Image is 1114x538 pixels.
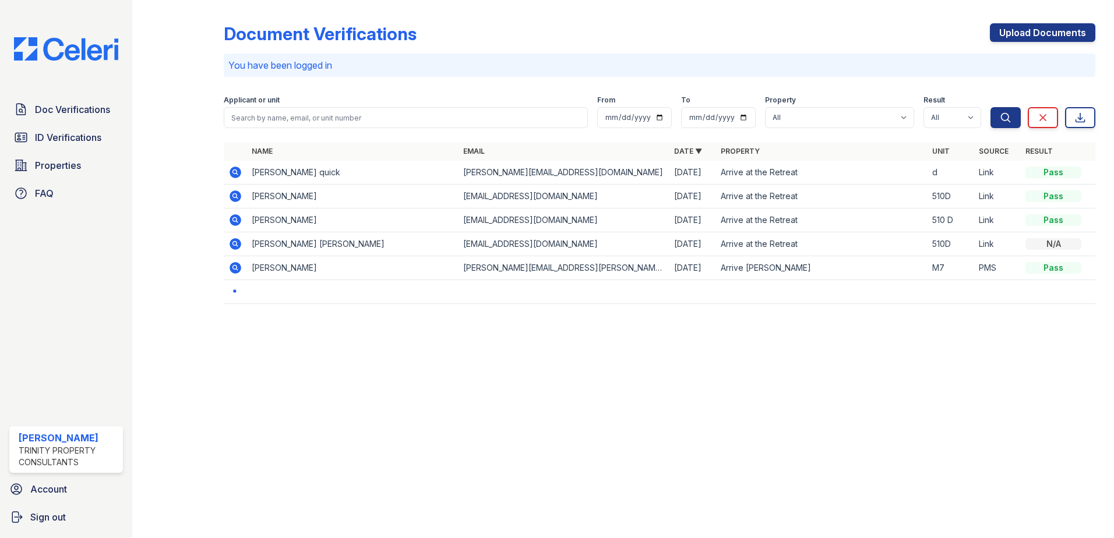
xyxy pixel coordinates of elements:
[459,185,670,208] td: [EMAIL_ADDRESS][DOMAIN_NAME]
[19,445,118,468] div: Trinity Property Consultants
[459,232,670,256] td: [EMAIL_ADDRESS][DOMAIN_NAME]
[669,208,716,232] td: [DATE]
[990,23,1095,42] a: Upload Documents
[669,161,716,185] td: [DATE]
[459,161,670,185] td: [PERSON_NAME][EMAIL_ADDRESS][DOMAIN_NAME]
[19,431,118,445] div: [PERSON_NAME]
[247,208,459,232] td: [PERSON_NAME]
[252,147,273,155] a: Name
[5,477,128,501] a: Account
[224,23,417,44] div: Document Verifications
[459,208,670,232] td: [EMAIL_ADDRESS][DOMAIN_NAME]
[765,95,796,105] label: Property
[979,147,1009,155] a: Source
[463,147,485,155] a: Email
[716,208,928,232] td: Arrive at the Retreat
[1025,167,1081,178] div: Pass
[30,510,66,524] span: Sign out
[1025,238,1081,250] div: N/A
[247,256,459,280] td: [PERSON_NAME]
[35,186,54,200] span: FAQ
[928,256,974,280] td: M7
[35,158,81,172] span: Properties
[928,232,974,256] td: 510D
[716,161,928,185] td: Arrive at the Retreat
[974,161,1021,185] td: Link
[247,232,459,256] td: [PERSON_NAME] [PERSON_NAME]
[9,182,123,205] a: FAQ
[1025,190,1081,202] div: Pass
[1025,262,1081,274] div: Pass
[716,232,928,256] td: Arrive at the Retreat
[674,147,702,155] a: Date ▼
[9,154,123,177] a: Properties
[974,208,1021,232] td: Link
[974,256,1021,280] td: PMS
[932,147,950,155] a: Unit
[224,107,588,128] input: Search by name, email, or unit number
[9,98,123,121] a: Doc Verifications
[5,505,128,529] a: Sign out
[681,95,690,105] label: To
[224,95,280,105] label: Applicant or unit
[928,161,974,185] td: d
[716,185,928,208] td: Arrive at the Retreat
[669,256,716,280] td: [DATE]
[247,185,459,208] td: [PERSON_NAME]
[928,185,974,208] td: 510D
[669,232,716,256] td: [DATE]
[721,147,760,155] a: Property
[1025,214,1081,226] div: Pass
[35,102,110,116] span: Doc Verifications
[928,208,974,232] td: 510 D
[9,126,123,149] a: ID Verifications
[716,256,928,280] td: Arrive [PERSON_NAME]
[459,256,670,280] td: [PERSON_NAME][EMAIL_ADDRESS][PERSON_NAME][DOMAIN_NAME]
[35,130,101,144] span: ID Verifications
[669,185,716,208] td: [DATE]
[30,482,67,496] span: Account
[5,37,128,61] img: CE_Logo_Blue-a8612792a0a2168367f1c8372b55b34899dd931a85d93a1a3d3e32e68fde9ad4.png
[228,58,1091,72] p: You have been logged in
[923,95,945,105] label: Result
[1025,147,1053,155] a: Result
[597,95,615,105] label: From
[974,185,1021,208] td: Link
[974,232,1021,256] td: Link
[247,161,459,185] td: [PERSON_NAME] quick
